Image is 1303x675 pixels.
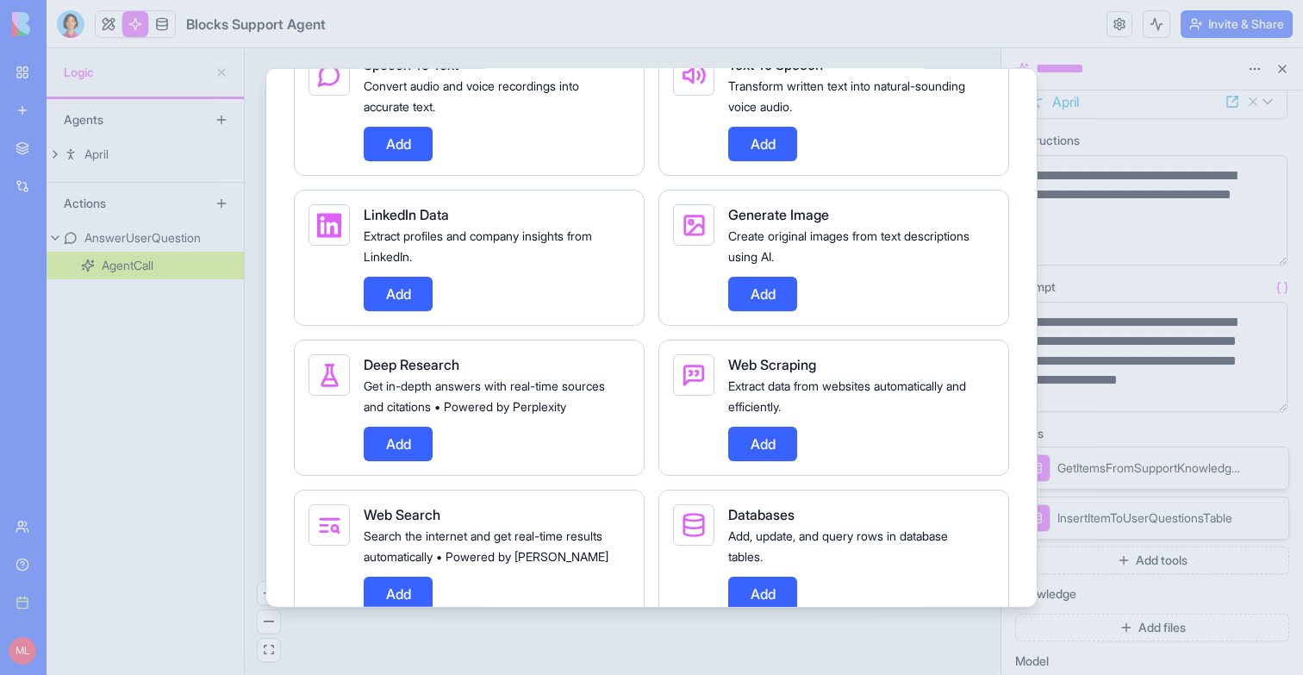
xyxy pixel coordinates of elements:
span: Transform written text into natural-sounding voice audio. [728,78,965,113]
span: Extract data from websites automatically and efficiently. [728,378,966,413]
span: Web Scraping [728,355,816,372]
button: Add [364,426,433,460]
span: Convert audio and voice recordings into accurate text. [364,78,579,113]
span: Text To Speech [728,55,823,72]
button: Add [364,276,433,310]
span: Add, update, and query rows in database tables. [728,528,948,563]
span: Extract profiles and company insights from LinkedIn. [364,228,592,263]
button: Add [728,126,797,160]
button: Add [364,126,433,160]
span: Search the internet and get real-time results automatically • Powered by [PERSON_NAME] [364,528,608,563]
span: Get in-depth answers with real-time sources and citations • Powered by Perplexity [364,378,605,413]
span: LinkedIn Data [364,205,449,222]
button: Add [728,426,797,460]
span: Create original images from text descriptions using AI. [728,228,969,263]
button: Add [728,276,797,310]
span: Speech To Text [364,55,458,72]
button: Add [364,576,433,610]
button: Add [728,576,797,610]
span: Deep Research [364,355,459,372]
span: Generate Image [728,205,829,222]
span: Web Search [364,505,440,522]
span: Databases [728,505,795,522]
